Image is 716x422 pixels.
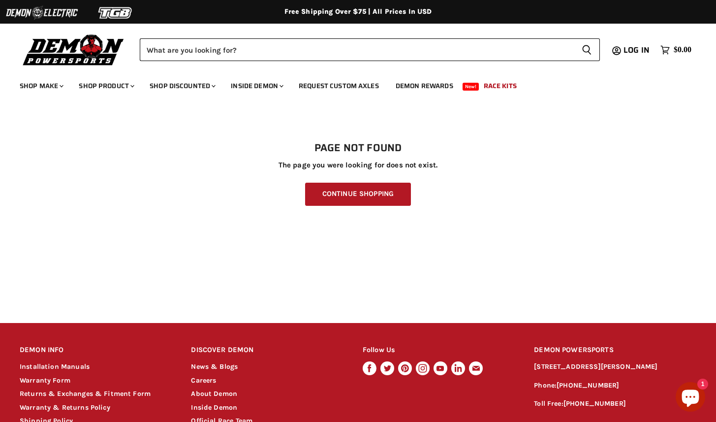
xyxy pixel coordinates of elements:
[20,390,151,398] a: Returns & Exchanges & Fitment Form
[20,339,173,362] h2: DEMON INFO
[191,390,237,398] a: About Demon
[534,339,696,362] h2: DEMON POWERSPORTS
[20,161,696,169] p: The page you were looking for does not exist.
[142,76,221,96] a: Shop Discounted
[563,399,626,408] a: [PHONE_NUMBER]
[191,403,237,412] a: Inside Demon
[363,339,516,362] h2: Follow Us
[674,45,691,55] span: $0.00
[12,72,689,96] ul: Main menu
[191,376,216,385] a: Careers
[305,183,411,206] a: Continue Shopping
[534,398,696,410] p: Toll Free:
[574,38,600,61] button: Search
[140,38,600,61] form: Product
[534,380,696,391] p: Phone:
[673,382,708,414] inbox-online-store-chat: Shopify online store chat
[191,362,238,371] a: News & Blogs
[223,76,289,96] a: Inside Demon
[655,43,696,57] a: $0.00
[291,76,386,96] a: Request Custom Axles
[20,32,127,67] img: Demon Powersports
[5,3,79,22] img: Demon Electric Logo 2
[79,3,153,22] img: TGB Logo 2
[20,142,696,154] h1: Page not found
[71,76,140,96] a: Shop Product
[534,361,696,373] p: [STREET_ADDRESS][PERSON_NAME]
[388,76,461,96] a: Demon Rewards
[557,381,619,390] a: [PHONE_NUMBER]
[20,403,110,412] a: Warranty & Returns Policy
[463,83,479,91] span: New!
[619,46,655,55] a: Log in
[140,38,574,61] input: Search
[20,362,90,371] a: Installation Manuals
[20,376,70,385] a: Warranty Form
[623,44,650,56] span: Log in
[12,76,69,96] a: Shop Make
[476,76,524,96] a: Race Kits
[191,339,344,362] h2: DISCOVER DEMON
